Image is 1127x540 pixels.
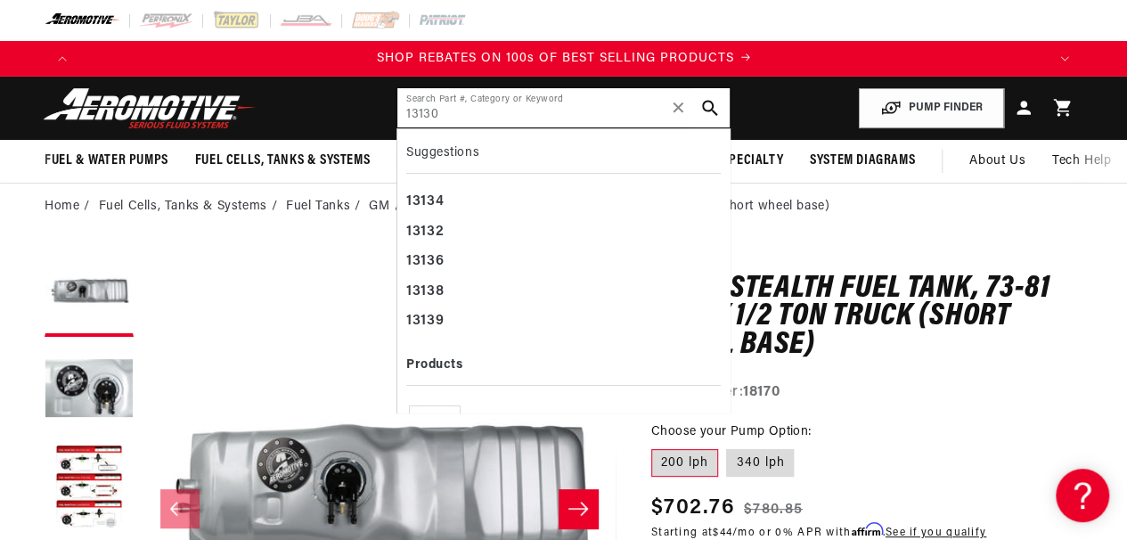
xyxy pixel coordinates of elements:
[406,277,721,307] div: 13138
[713,528,732,538] span: $44
[651,492,735,524] span: $702.76
[286,197,350,217] a: Fuel Tanks
[406,307,721,337] div: 13139
[31,140,182,182] summary: Fuel & Water Pumps
[45,444,134,533] button: Load image 3 in gallery view
[38,87,261,129] img: Aeromotive
[651,449,718,478] label: 200 lph
[886,528,986,538] a: See if you qualify - Learn more about Affirm Financing (opens in modal)
[81,49,1048,69] div: 2 of 3
[559,489,598,528] button: Slide right
[45,346,134,435] button: Load image 2 in gallery view
[406,217,721,248] div: 13132
[726,449,794,478] label: 340 lph
[45,197,1082,217] nav: breadcrumbs
[45,151,168,170] span: Fuel & Water Pumps
[383,140,514,182] summary: Fuel Regulators
[99,197,282,217] li: Fuel Cells, Tanks & Systems
[743,385,780,399] strong: 18170
[45,41,80,77] button: Translation missing: en.sections.announcements.previous_announcement
[45,248,134,337] button: Load image 1 in gallery view
[670,94,686,122] span: ✕
[1052,151,1111,171] span: Tech Help
[195,151,370,170] span: Fuel Cells, Tanks & Systems
[418,406,452,456] img: Compact EFI Regulator and Fitting Kit
[160,489,200,528] button: Slide left
[1039,140,1124,183] summary: Tech Help
[651,275,1082,360] h1: Gen II Stealth Fuel Tank, 73-81 Chevy 1/2 Ton Truck (short wheel base)
[81,49,1048,69] a: SHOP REBATES ON 100s OF BEST SELLING PRODUCTS
[651,422,813,441] legend: Choose your Pump Option:
[1047,41,1082,77] button: Translation missing: en.sections.announcements.next_announcement
[81,49,1048,69] div: Announcement
[969,154,1025,168] span: About Us
[744,499,803,520] s: $780.85
[406,138,721,174] div: Suggestions
[956,140,1039,183] a: About Us
[810,151,915,170] span: System Diagrams
[406,358,462,372] b: Products
[406,247,721,277] div: 13136
[651,381,1082,405] div: Part Number:
[859,88,1004,128] button: PUMP FINDER
[690,88,730,127] button: search button
[182,140,383,182] summary: Fuel Cells, Tanks & Systems
[851,523,882,536] span: Affirm
[45,197,79,217] a: Home
[377,52,734,65] span: SHOP REBATES ON 100s OF BEST SELLING PRODUCTS
[406,187,721,217] div: 13134
[796,140,928,182] summary: System Diagrams
[397,88,730,127] input: Search by Part Number, Category or Keyword
[369,197,389,217] a: GM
